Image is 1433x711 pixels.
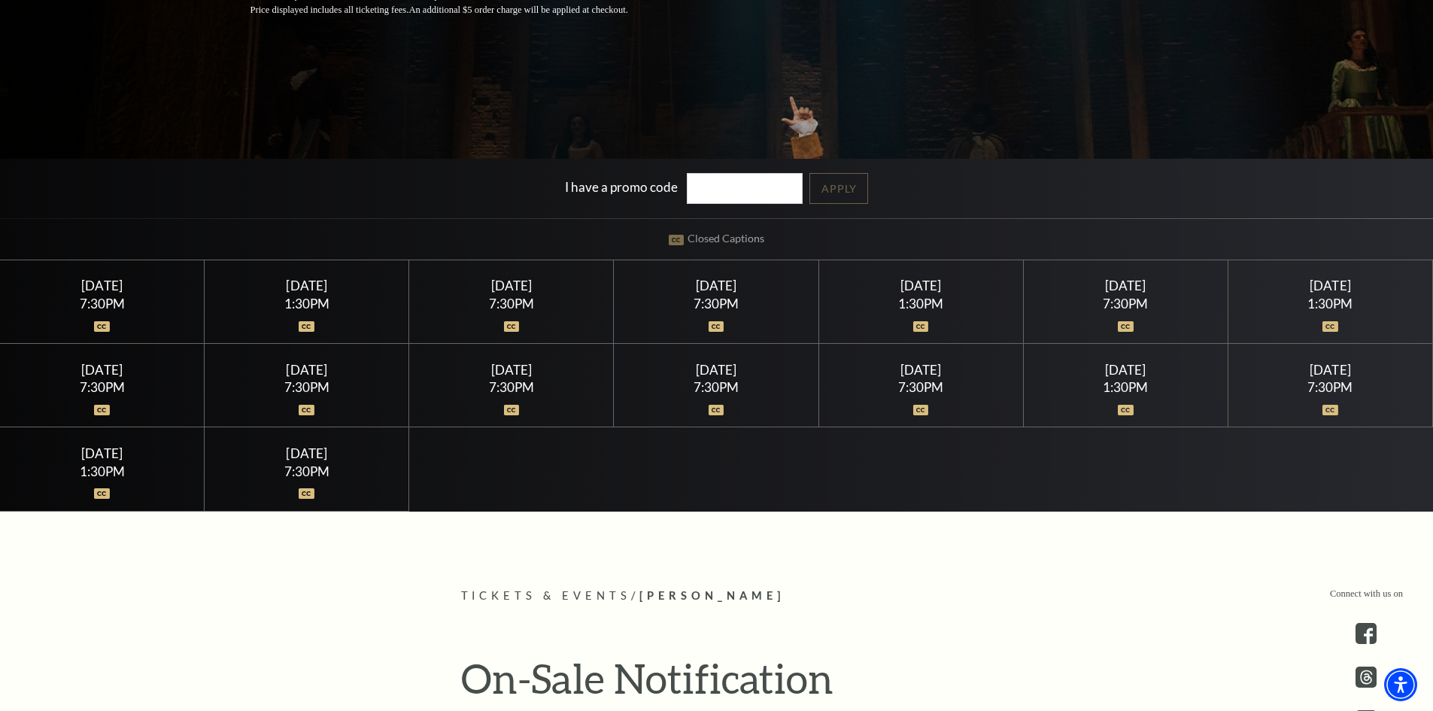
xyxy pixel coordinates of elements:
div: 7:30PM [223,465,391,478]
p: Price displayed includes all ticketing fees. [250,3,664,17]
span: An additional $5 order charge will be applied at checkout. [408,5,627,15]
div: 7:30PM [632,297,800,310]
div: [DATE] [632,362,800,378]
div: [DATE] [1246,362,1415,378]
div: 7:30PM [18,297,187,310]
p: / [461,587,973,606]
div: Accessibility Menu [1384,668,1417,701]
div: [DATE] [18,362,187,378]
div: [DATE] [836,278,1005,293]
div: 1:30PM [1041,381,1210,393]
span: [PERSON_NAME] [639,589,785,602]
label: I have a promo code [565,179,678,195]
div: [DATE] [223,362,391,378]
a: threads.com - open in a new tab [1356,667,1377,688]
div: [DATE] [223,445,391,461]
span: Tickets & Events [461,589,632,602]
div: [DATE] [18,278,187,293]
a: facebook - open in a new tab [1356,623,1377,644]
div: 1:30PM [836,297,1005,310]
div: 7:30PM [427,297,596,310]
div: 1:30PM [223,297,391,310]
div: [DATE] [1041,362,1210,378]
div: [DATE] [427,278,596,293]
div: [DATE] [223,278,391,293]
div: 7:30PM [18,381,187,393]
div: 7:30PM [223,381,391,393]
div: 7:30PM [427,381,596,393]
div: [DATE] [632,278,800,293]
div: 7:30PM [1041,297,1210,310]
div: [DATE] [1246,278,1415,293]
div: 7:30PM [632,381,800,393]
div: [DATE] [427,362,596,378]
div: [DATE] [18,445,187,461]
div: 7:30PM [1246,381,1415,393]
div: [DATE] [836,362,1005,378]
div: [DATE] [1041,278,1210,293]
p: Connect with us on [1330,587,1403,601]
div: 7:30PM [836,381,1005,393]
div: 1:30PM [18,465,187,478]
div: 1:30PM [1246,297,1415,310]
